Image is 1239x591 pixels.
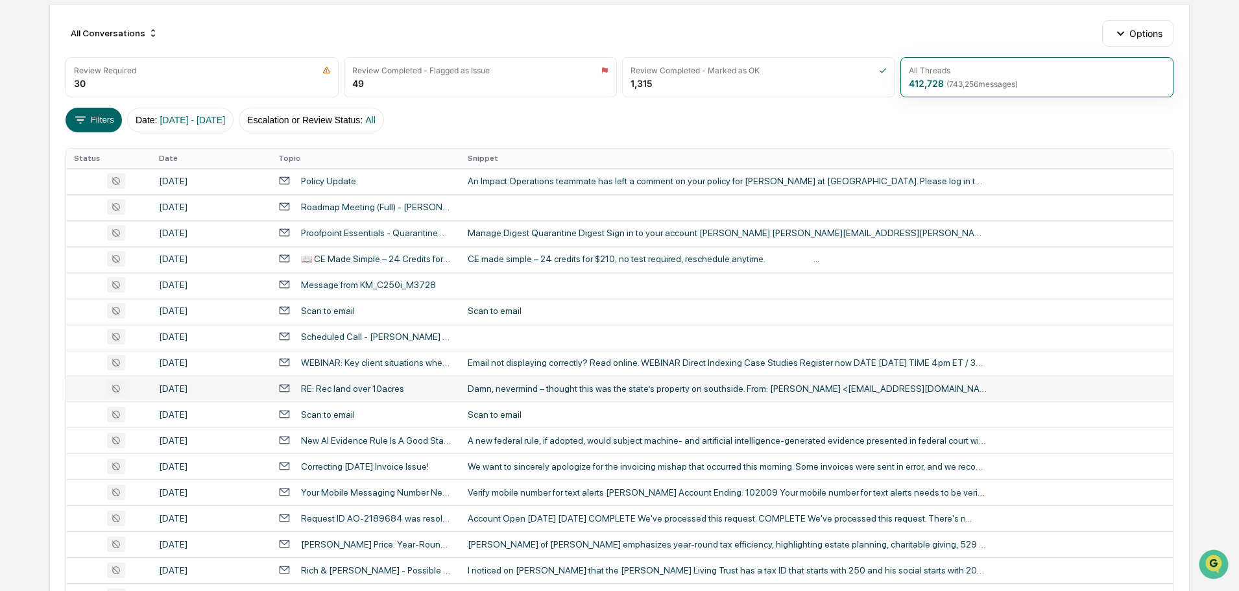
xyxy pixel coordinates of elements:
[468,357,987,368] div: Email not displaying correctly? Read online. WEBINAR Direct Indexing Case Studies Register now DA...
[74,66,136,75] div: Review Required
[107,163,161,176] span: Attestations
[159,565,263,575] div: [DATE]
[301,280,436,290] div: Message from KM_C250i_M3728
[468,306,987,316] div: Scan to email
[322,66,331,75] img: icon
[66,149,150,168] th: Status
[159,202,263,212] div: [DATE]
[946,79,1018,89] span: ( 743,256 messages)
[301,409,355,420] div: Scan to email
[468,228,987,238] div: Manage Digest Quarantine Digest Sign in to your account [PERSON_NAME] [PERSON_NAME][EMAIL_ADDRESS...
[301,357,452,368] div: WEBINAR: Key client situations where direct indexing may help
[239,108,384,132] button: Escalation or Review Status:All
[159,357,263,368] div: [DATE]
[159,409,263,420] div: [DATE]
[8,183,87,206] a: 🔎Data Lookup
[34,59,214,73] input: Clear
[601,66,608,75] img: icon
[44,112,164,123] div: We're available if you need us!
[160,115,225,125] span: [DATE] - [DATE]
[301,487,452,498] div: Your Mobile Messaging Number Needs to be Verified
[301,539,452,549] div: [PERSON_NAME] Price: Year-Round Tax Efficiency Strategies
[271,149,460,168] th: Topic
[159,539,263,549] div: [DATE]
[159,176,263,186] div: [DATE]
[44,99,213,112] div: Start new chat
[301,202,452,212] div: Roadmap Meeting (Full) - [PERSON_NAME] & [PERSON_NAME]
[879,66,887,75] img: icon
[151,149,271,168] th: Date
[159,461,263,472] div: [DATE]
[468,539,987,549] div: [PERSON_NAME] of [PERSON_NAME] emphasizes year-round tax efficiency, highlighting estate planning...
[301,306,355,316] div: Scan to email
[301,461,429,472] div: Correcting [DATE] Invoice Issue!
[468,383,987,394] div: Damn, nevermind – thought this was the state’s property on southside. From: [PERSON_NAME] <[EMAIL...
[13,189,23,200] div: 🔎
[159,332,263,342] div: [DATE]
[631,66,760,75] div: Review Completed - Marked as OK
[352,66,490,75] div: Review Completed - Flagged as Issue
[74,78,86,89] div: 30
[159,254,263,264] div: [DATE]
[468,513,987,524] div: Account Open [DATE] [DATE] COMPLETE We've processed this request. COMPLETE We've processed this r...
[468,409,987,420] div: Scan to email
[26,163,84,176] span: Preclearance
[89,158,166,182] a: 🗄️Attestations
[468,435,987,446] div: A new federal rule, if adopted, would subject machine- and artificial intelligence-generated evid...
[468,254,987,264] div: CE made simple – 24 credits for $210, no test required, reschedule anytime.‌ ­‌ ­‌ ­‌ ­‌ ­‌ ­‌ ­‌...
[301,383,404,394] div: RE: Rec land over 10acres
[159,513,263,524] div: [DATE]
[468,176,987,186] div: An Impact Operations teammate has left a comment on your policy for [PERSON_NAME] at [GEOGRAPHIC_...
[301,228,452,238] div: Proofpoint Essentials - Quarantine Digest
[91,219,157,230] a: Powered byPylon
[1197,548,1233,583] iframe: Open customer support
[468,461,987,472] div: We want to sincerely apologize for the invoicing mishap that occurred this morning. Some invoices...
[127,108,234,132] button: Date:[DATE] - [DATE]
[13,99,36,123] img: 1746055101610-c473b297-6a78-478c-a979-82029cc54cd1
[221,103,236,119] button: Start new chat
[301,513,452,524] div: Request ID AO-2189684 was resolved.
[129,220,157,230] span: Pylon
[159,306,263,316] div: [DATE]
[66,23,163,43] div: All Conversations
[460,149,1173,168] th: Snippet
[8,158,89,182] a: 🖐️Preclearance
[301,332,452,342] div: Scheduled Call - [PERSON_NAME] & [PERSON_NAME]
[159,487,263,498] div: [DATE]
[631,78,653,89] div: 1,315
[1102,20,1173,46] button: Options
[159,383,263,394] div: [DATE]
[909,66,950,75] div: All Threads
[66,108,122,132] button: Filters
[159,228,263,238] div: [DATE]
[468,487,987,498] div: Verify mobile number for text alerts [PERSON_NAME] Account Ending: 102009 Your mobile number for ...
[352,78,364,89] div: 49
[468,565,987,575] div: I noticed on [PERSON_NAME] that the [PERSON_NAME] Living Trust has a tax ID that starts with 250 ...
[159,280,263,290] div: [DATE]
[94,165,104,175] div: 🗄️
[301,435,452,446] div: New AI Evidence Rule Is A Good Start, But More Is Needed
[13,27,236,48] p: How can we help?
[159,435,263,446] div: [DATE]
[301,565,452,575] div: Rich & [PERSON_NAME] - Possible incorrect Trust EIN number
[365,115,376,125] span: All
[26,188,82,201] span: Data Lookup
[909,78,1018,89] div: 412,728
[301,176,356,186] div: Policy Update
[301,254,452,264] div: 📖 CE Made Simple – 24 Credits for $210 This [DATE] 🎉
[13,165,23,175] div: 🖐️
